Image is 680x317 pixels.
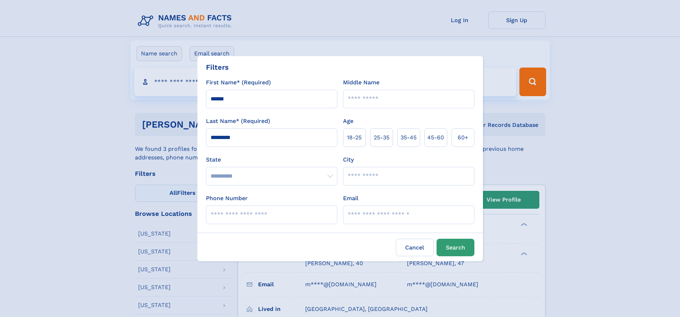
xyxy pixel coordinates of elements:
[458,133,468,142] span: 60+
[343,78,379,87] label: Middle Name
[396,239,434,256] label: Cancel
[437,239,474,256] button: Search
[343,117,353,125] label: Age
[401,133,417,142] span: 35‑45
[206,78,271,87] label: First Name* (Required)
[206,194,248,203] label: Phone Number
[206,155,337,164] label: State
[343,194,358,203] label: Email
[343,155,354,164] label: City
[206,117,270,125] label: Last Name* (Required)
[347,133,362,142] span: 18‑25
[374,133,389,142] span: 25‑35
[206,62,229,73] div: Filters
[427,133,444,142] span: 45‑60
